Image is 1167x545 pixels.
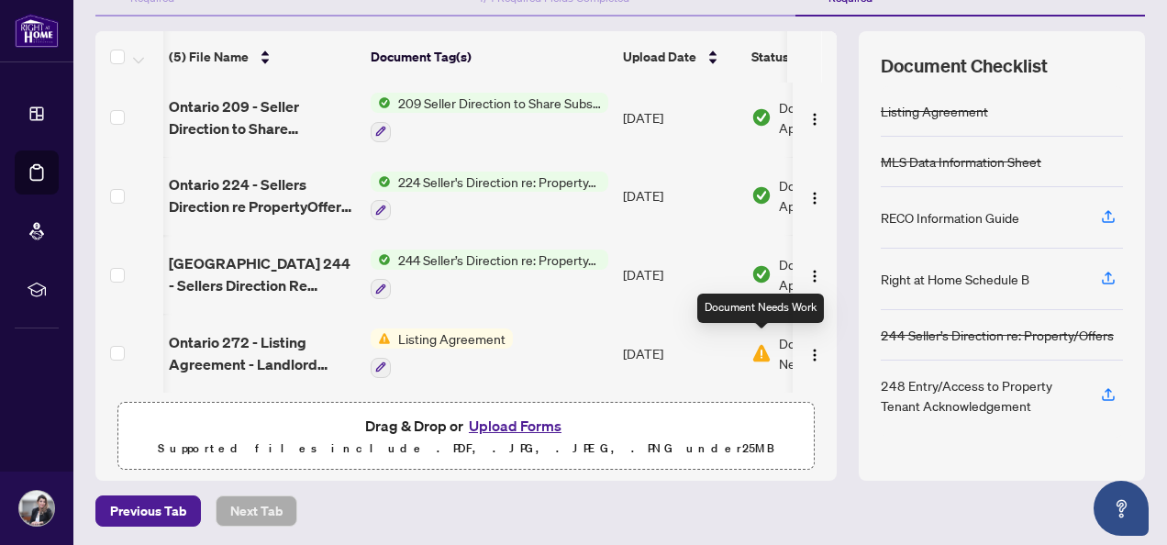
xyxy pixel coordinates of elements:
[371,172,391,192] img: Status Icon
[616,31,744,83] th: Upload Date
[807,269,822,284] img: Logo
[216,495,297,527] button: Next Tab
[161,31,363,83] th: (5) File Name
[800,339,829,368] button: Logo
[616,78,744,157] td: [DATE]
[881,269,1029,289] div: Right at Home Schedule B
[779,254,893,295] span: Document Approved
[15,14,59,48] img: logo
[744,31,900,83] th: Status
[779,97,893,138] span: Document Approved
[371,93,608,142] button: Status Icon209 Seller Direction to Share Substance of Offers
[881,101,988,121] div: Listing Agreement
[800,260,829,289] button: Logo
[616,235,744,314] td: [DATE]
[371,250,391,270] img: Status Icon
[623,47,696,67] span: Upload Date
[751,107,772,128] img: Document Status
[881,53,1048,79] span: Document Checklist
[807,191,822,206] img: Logo
[751,264,772,284] img: Document Status
[807,348,822,362] img: Logo
[129,438,803,460] p: Supported files include .PDF, .JPG, .JPEG, .PNG under 25 MB
[807,112,822,127] img: Logo
[169,252,356,296] span: [GEOGRAPHIC_DATA] 244 - Sellers Direction Re PropertyOffers 1.pdf
[881,151,1041,172] div: MLS Data Information Sheet
[371,328,513,378] button: Status IconListing Agreement
[751,185,772,206] img: Document Status
[800,181,829,210] button: Logo
[371,93,391,113] img: Status Icon
[881,375,1079,416] div: 248 Entry/Access to Property Tenant Acknowledgement
[881,207,1019,228] div: RECO Information Guide
[616,314,744,393] td: [DATE]
[371,328,391,349] img: Status Icon
[19,491,54,526] img: Profile Icon
[881,325,1114,345] div: 244 Seller’s Direction re: Property/Offers
[391,328,513,349] span: Listing Agreement
[779,175,893,216] span: Document Approved
[779,333,874,373] span: Document Needs Work
[169,331,356,375] span: Ontario 272 - Listing Agreement - Landlord Designated Representation Agreement Authority to Offer...
[391,172,608,192] span: 224 Seller's Direction re: Property/Offers - Important Information for Seller Acknowledgement
[95,495,201,527] button: Previous Tab
[697,294,824,323] div: Document Needs Work
[616,157,744,236] td: [DATE]
[800,103,829,132] button: Logo
[391,250,608,270] span: 244 Seller’s Direction re: Property/Offers
[169,173,356,217] span: Ontario 224 - Sellers Direction re PropertyOffers - Important Information for Seller Acknowledgme...
[1094,481,1149,536] button: Open asap
[751,343,772,363] img: Document Status
[751,47,789,67] span: Status
[391,93,608,113] span: 209 Seller Direction to Share Substance of Offers
[169,47,249,67] span: (5) File Name
[463,414,567,438] button: Upload Forms
[363,31,616,83] th: Document Tag(s)
[371,172,608,221] button: Status Icon224 Seller's Direction re: Property/Offers - Important Information for Seller Acknowle...
[110,496,186,526] span: Previous Tab
[365,414,567,438] span: Drag & Drop or
[169,95,356,139] span: Ontario 209 - Seller Direction to Share Substance of Offers.pdf
[118,403,814,471] span: Drag & Drop orUpload FormsSupported files include .PDF, .JPG, .JPEG, .PNG under25MB
[371,250,608,299] button: Status Icon244 Seller’s Direction re: Property/Offers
